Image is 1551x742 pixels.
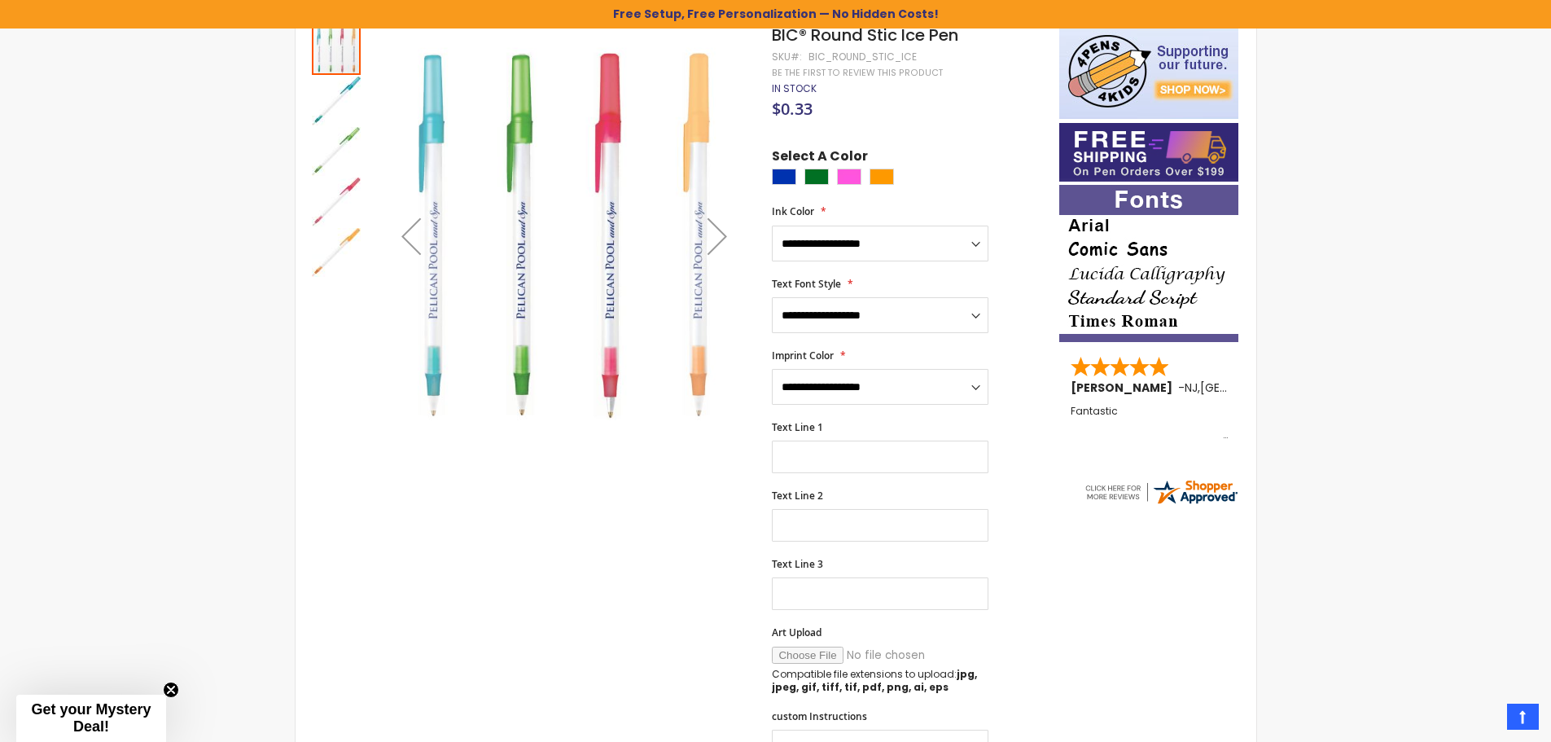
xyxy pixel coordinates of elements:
div: Availability [772,82,817,95]
a: Top [1507,704,1539,730]
strong: jpg, jpeg, gif, tiff, tif, pdf, png, ai, eps [772,667,977,694]
a: Be the first to review this product [772,67,943,79]
img: BIC® Round Stic Ice Pen [312,127,361,176]
img: BIC® Round Stic Ice Pen [312,77,361,125]
span: custom Instructions [772,709,867,723]
div: BIC® Round Stic Ice Pen [312,125,362,176]
div: bic_round_stic_ice [808,50,917,64]
span: Text Line 2 [772,489,823,503]
img: font-personalization-examples [1059,185,1238,342]
p: Compatible file extensions to upload: [772,668,988,694]
span: [PERSON_NAME] [1071,380,1178,396]
div: Pink [837,169,861,185]
div: BIC® Round Stic Ice Pen [312,75,362,125]
div: Green [804,169,829,185]
span: Text Line 3 [772,557,823,571]
div: Next [685,24,750,447]
div: BIC® Round Stic Ice Pen [312,226,361,277]
img: 4pens 4 kids [1059,24,1238,119]
img: BIC® Round Stic Ice Pen [312,178,361,226]
span: In stock [772,81,817,95]
div: Orange [870,169,894,185]
span: Ink Color [772,204,814,218]
button: Close teaser [163,682,179,698]
span: Text Line 1 [772,420,823,434]
span: [GEOGRAPHIC_DATA] [1200,380,1320,396]
span: BIC® Round Stic Ice Pen [772,24,958,46]
span: Text Font Style [772,277,841,291]
img: BIC® Round Stic Ice Pen [312,228,361,277]
span: Select A Color [772,147,868,169]
img: BIC® Round Stic Ice Pen [379,48,751,420]
img: Free shipping on orders over $199 [1059,123,1238,182]
div: Fantastic [1071,406,1229,441]
strong: SKU [772,50,802,64]
img: 4pens.com widget logo [1083,477,1239,507]
span: Imprint Color [772,349,834,362]
a: 4pens.com certificate URL [1083,496,1239,510]
div: Previous [379,24,444,447]
span: - , [1178,380,1320,396]
div: Get your Mystery Deal!Close teaser [16,695,166,742]
span: Get your Mystery Deal! [31,701,151,735]
span: NJ [1185,380,1198,396]
div: BIC® Round Stic Ice Pen [312,176,362,226]
span: $0.33 [772,98,813,120]
span: Art Upload [772,626,822,639]
div: Blue [772,169,796,185]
